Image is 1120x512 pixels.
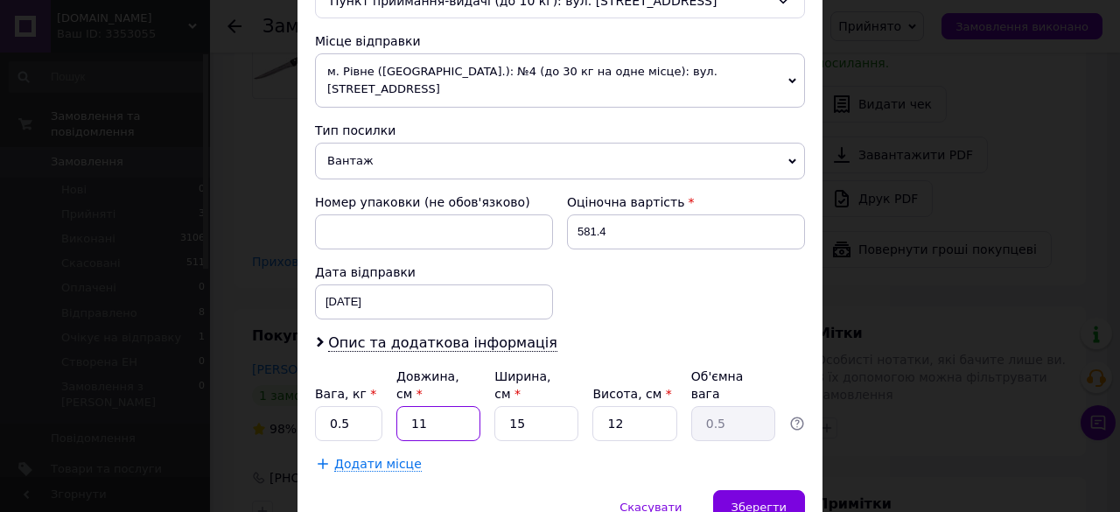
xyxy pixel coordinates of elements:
div: Об'ємна вага [691,368,775,403]
label: Довжина, см [396,369,459,401]
span: м. Рівне ([GEOGRAPHIC_DATA].): №4 (до 30 кг на одне місце): вул. [STREET_ADDRESS] [315,53,805,108]
span: Додати місце [334,457,422,472]
label: Висота, см [592,387,671,401]
label: Вага, кг [315,387,376,401]
div: Оціночна вартість [567,193,805,211]
span: Опис та додаткова інформація [328,334,557,352]
div: Дата відправки [315,263,553,281]
div: Номер упаковки (не обов'язково) [315,193,553,211]
span: Тип посилки [315,123,395,137]
span: Місце відправки [315,34,421,48]
span: Вантаж [315,143,805,179]
label: Ширина, см [494,369,550,401]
